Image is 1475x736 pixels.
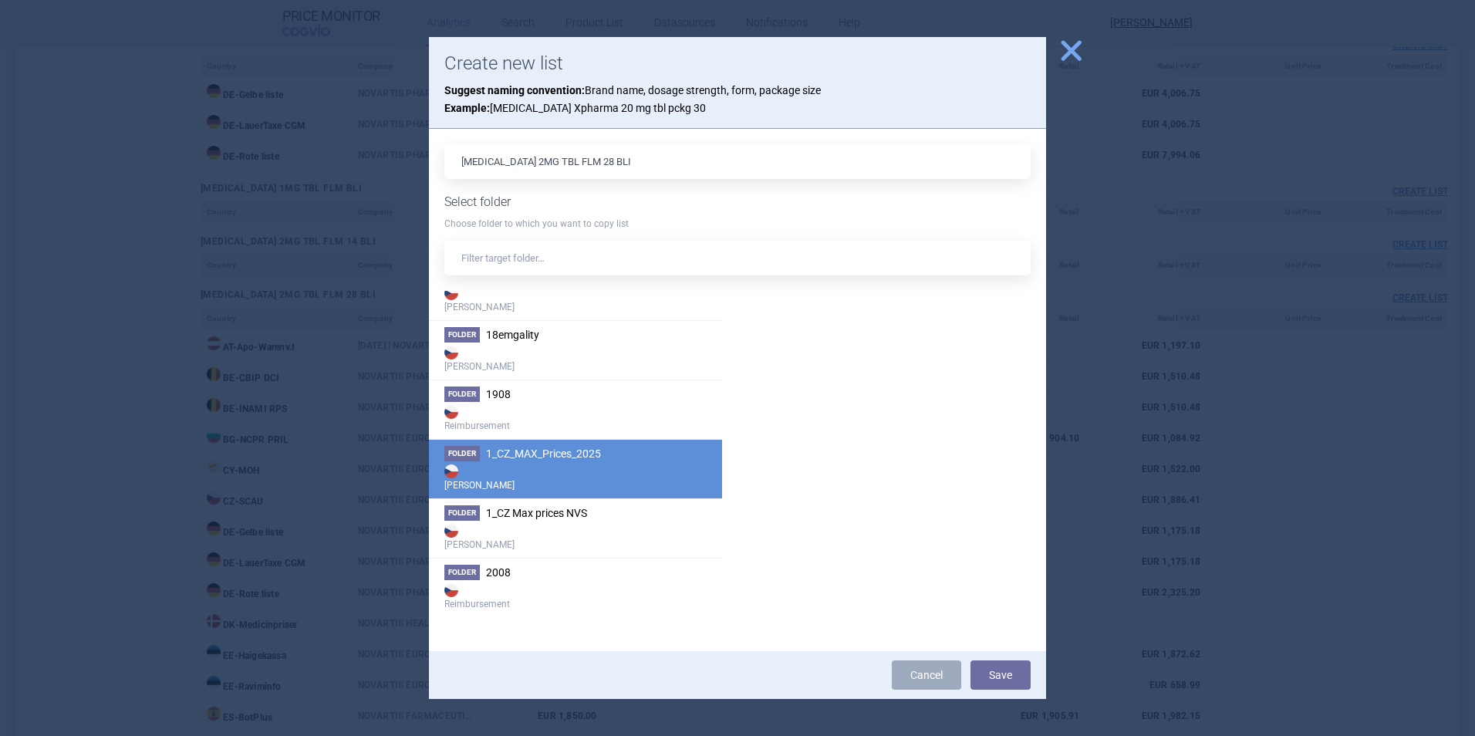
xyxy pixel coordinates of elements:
[444,343,707,373] strong: [PERSON_NAME]
[444,241,1031,275] input: Filter target folder…
[444,446,480,461] span: Folder
[444,346,458,360] img: CZ
[444,387,480,402] span: Folder
[444,402,707,433] strong: Reimbursement
[486,507,587,519] span: 1_CZ Max prices NVS
[444,84,585,96] strong: Suggest naming convention:
[444,286,458,300] img: CZ
[444,82,1031,116] p: Brand name, dosage strength, form, package size [MEDICAL_DATA] Xpharma 20 mg tbl pckg 30
[444,461,707,492] strong: [PERSON_NAME]
[444,144,1031,179] input: List name
[444,583,458,597] img: CZ
[444,405,458,419] img: CZ
[892,660,961,690] a: Cancel
[444,218,1031,231] p: Choose folder to which you want to copy list
[444,283,707,314] strong: [PERSON_NAME]
[486,447,601,460] span: 1_CZ_MAX_Prices_2025
[444,464,458,478] img: CZ
[444,327,480,343] span: Folder
[444,102,490,114] strong: Example:
[486,388,511,400] span: 1908
[444,194,1031,209] h1: Select folder
[486,566,511,579] span: 2008
[486,329,539,341] span: 18emgality
[444,565,480,580] span: Folder
[444,580,707,611] strong: Reimbursement
[970,660,1031,690] button: Save
[444,505,480,521] span: Folder
[444,521,707,552] strong: [PERSON_NAME]
[444,524,458,538] img: CZ
[444,52,1031,75] h1: Create new list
